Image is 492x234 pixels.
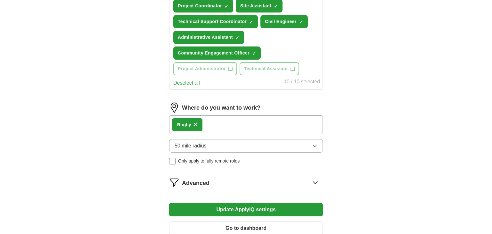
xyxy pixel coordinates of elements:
img: location.png [169,103,179,113]
button: Administrative Assistant✓ [173,31,244,44]
button: Technical Assistant [240,62,299,75]
img: filter [169,177,179,188]
button: × [194,120,198,130]
button: Community Engagement Officer✓ [173,46,261,60]
span: ✓ [299,20,303,25]
button: Civil Engineer✓ [260,15,307,28]
span: Project Coordinator [178,3,222,9]
span: Technical Assistant [244,65,288,72]
span: ✓ [274,4,278,9]
span: Civil Engineer [265,18,296,25]
button: 50 mile radius [169,139,323,153]
span: × [194,121,198,128]
button: Update ApplyIQ settings [169,203,323,216]
button: Technical Support Coordinator✓ [173,15,258,28]
span: Site Assistant [240,3,271,9]
label: Where do you want to work? [182,104,260,112]
span: Only apply to fully remote roles [178,158,240,164]
span: ✓ [235,35,239,40]
span: Community Engagement Officer [178,50,250,56]
button: Deselect all [173,79,200,87]
div: 10 / 10 selected [284,78,320,87]
span: ✓ [225,4,228,9]
span: Administrative Assistant [178,34,233,41]
span: ✓ [252,51,256,56]
span: Advanced [182,179,209,188]
span: Project Administrator [178,65,226,72]
span: 50 mile radius [175,142,207,150]
div: Rugby [177,121,191,128]
span: ✓ [249,20,253,25]
input: Only apply to fully remote roles [169,158,176,164]
button: Project Administrator [173,62,237,75]
span: Technical Support Coordinator [178,18,247,25]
